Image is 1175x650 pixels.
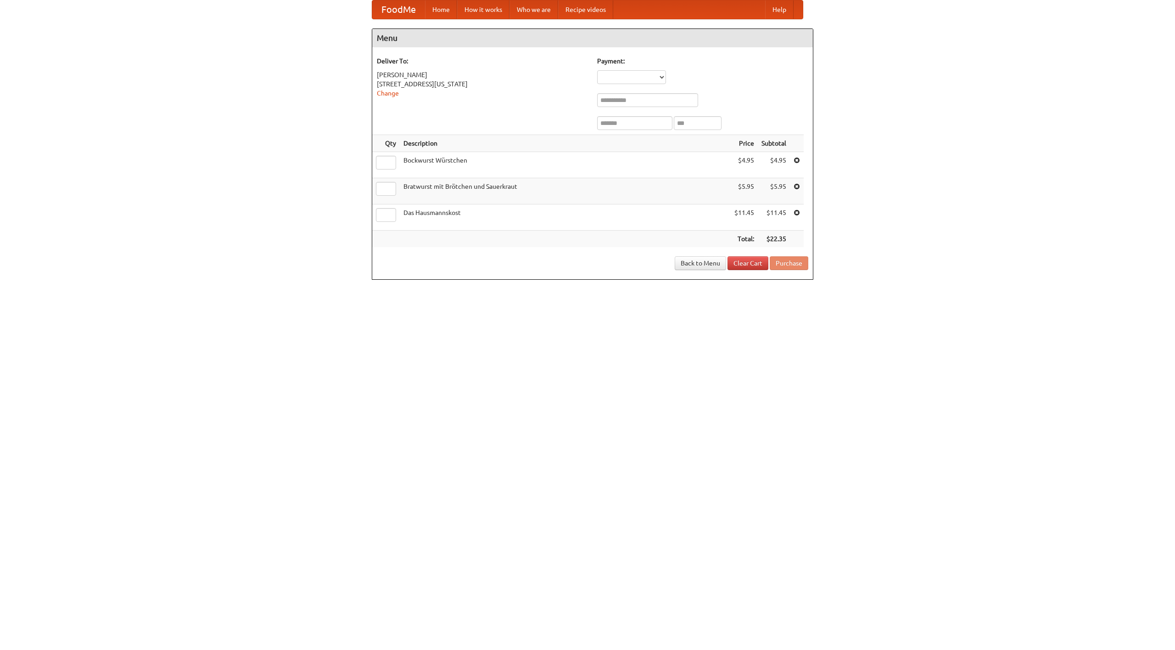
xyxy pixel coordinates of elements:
[770,256,808,270] button: Purchase
[558,0,613,19] a: Recipe videos
[400,135,731,152] th: Description
[675,256,726,270] a: Back to Menu
[765,0,794,19] a: Help
[727,256,768,270] a: Clear Cart
[758,204,790,231] td: $11.45
[425,0,457,19] a: Home
[377,90,399,97] a: Change
[457,0,509,19] a: How it works
[400,204,731,231] td: Das Hausmannskost
[377,57,588,66] h5: Deliver To:
[758,178,790,204] td: $5.95
[377,70,588,79] div: [PERSON_NAME]
[372,29,813,47] h4: Menu
[758,135,790,152] th: Subtotal
[731,204,758,231] td: $11.45
[758,152,790,178] td: $4.95
[377,79,588,89] div: [STREET_ADDRESS][US_STATE]
[372,0,425,19] a: FoodMe
[597,57,808,66] h5: Payment:
[731,135,758,152] th: Price
[400,152,731,178] td: Bockwurst Würstchen
[372,135,400,152] th: Qty
[758,231,790,248] th: $22.35
[731,152,758,178] td: $4.95
[731,178,758,204] td: $5.95
[731,231,758,248] th: Total:
[400,178,731,204] td: Bratwurst mit Brötchen und Sauerkraut
[509,0,558,19] a: Who we are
